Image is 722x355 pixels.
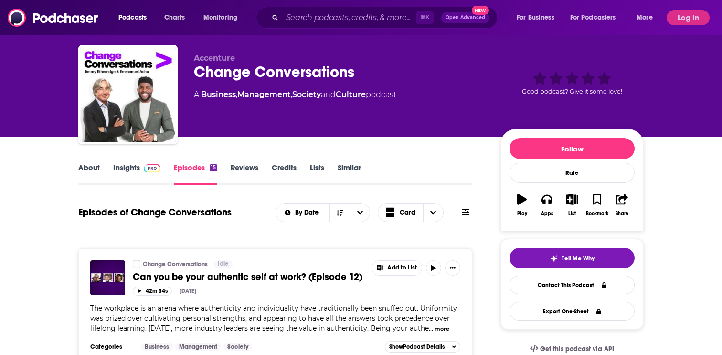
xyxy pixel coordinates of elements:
[510,138,635,159] button: Follow
[237,90,291,99] a: Management
[510,276,635,294] a: Contact This Podcast
[231,163,258,185] a: Reviews
[310,163,324,185] a: Lists
[350,204,370,222] button: open menu
[584,188,609,222] button: Bookmark
[667,10,710,25] button: Log In
[522,88,622,95] span: Good podcast? Give it some love!
[272,163,297,185] a: Credits
[389,344,445,350] span: Show Podcast Details
[194,89,396,100] div: A podcast
[203,11,237,24] span: Monitoring
[133,271,362,283] span: Can you be your authentic self at work? (Episode 12)
[144,164,160,172] img: Podchaser Pro
[429,324,433,333] span: ...
[510,302,635,321] button: Export One-Sheet
[510,248,635,268] button: tell me why sparkleTell Me Why
[510,10,566,25] button: open menu
[133,260,140,268] a: Change Conversations
[8,9,99,27] img: Podchaser - Follow, Share and Rate Podcasts
[510,188,534,222] button: Play
[510,163,635,183] div: Rate
[265,7,507,29] div: Search podcasts, credits, & more...
[550,255,558,262] img: tell me why sparkle
[445,260,460,276] button: Show More Button
[90,343,133,351] h3: Categories
[568,211,576,216] div: List
[517,211,527,216] div: Play
[385,341,460,353] button: ShowPodcast Details
[441,12,489,23] button: Open AdvancedNew
[387,264,417,271] span: Add to List
[321,90,336,99] span: and
[372,261,422,275] button: Show More Button
[630,10,665,25] button: open menu
[291,90,292,99] span: ,
[180,288,196,294] div: [DATE]
[517,11,554,24] span: For Business
[416,11,434,24] span: ⌘ K
[141,343,173,351] a: Business
[164,11,185,24] span: Charts
[194,54,235,63] span: Accenture
[570,11,616,24] span: For Podcasters
[282,10,416,25] input: Search podcasts, credits, & more...
[112,10,159,25] button: open menu
[276,203,371,222] h2: Choose List sort
[133,271,365,283] a: Can you be your authentic self at work? (Episode 12)
[276,209,330,216] button: open menu
[610,188,635,222] button: Share
[197,10,250,25] button: open menu
[378,203,444,222] button: Choose View
[218,259,229,269] span: Idle
[201,90,236,99] a: Business
[637,11,653,24] span: More
[435,325,449,333] button: more
[562,255,595,262] span: Tell Me Why
[175,343,221,351] a: Management
[500,54,644,113] div: Good podcast? Give it some love!
[118,11,147,24] span: Podcasts
[472,6,489,15] span: New
[90,304,457,333] span: The workplace is an arena where authenticity and individuality have traditionally been snuffed ou...
[616,211,628,216] div: Share
[338,163,361,185] a: Similar
[174,163,217,185] a: Episodes15
[292,90,321,99] a: Society
[329,204,350,222] button: Sort Direction
[133,287,172,296] button: 42m 34s
[80,47,176,142] img: Change Conversations
[143,260,208,268] a: Change Conversations
[223,343,252,351] a: Society
[564,10,630,25] button: open menu
[78,163,100,185] a: About
[236,90,237,99] span: ,
[586,211,608,216] div: Bookmark
[210,164,217,171] div: 15
[541,211,553,216] div: Apps
[295,209,322,216] span: By Date
[78,206,232,218] h1: Episodes of Change Conversations
[560,188,584,222] button: List
[90,260,125,295] img: Can you be your authentic self at work? (Episode 12)
[113,163,160,185] a: InsightsPodchaser Pro
[400,209,415,216] span: Card
[540,345,614,353] span: Get this podcast via API
[158,10,191,25] a: Charts
[446,15,485,20] span: Open Advanced
[336,90,366,99] a: Culture
[214,260,233,268] a: Idle
[534,188,559,222] button: Apps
